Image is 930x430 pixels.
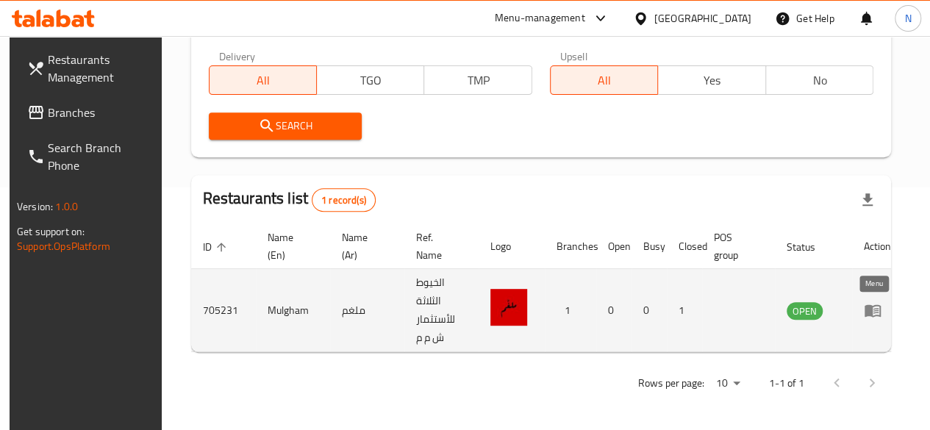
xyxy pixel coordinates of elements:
[15,130,165,183] a: Search Branch Phone
[904,10,911,26] span: N
[312,193,375,207] span: 1 record(s)
[632,224,667,269] th: Busy
[191,224,903,352] table: enhanced table
[596,269,632,352] td: 0
[203,187,376,212] h2: Restaurants list
[657,65,765,95] button: Yes
[221,117,350,135] span: Search
[769,374,804,393] p: 1-1 of 1
[209,112,362,140] button: Search
[17,197,53,216] span: Version:
[17,222,85,241] span: Get support on:
[256,269,330,352] td: Mulgham
[772,70,868,91] span: No
[48,51,153,86] span: Restaurants Management
[545,224,596,269] th: Branches
[545,269,596,352] td: 1
[632,269,667,352] td: 0
[664,70,759,91] span: Yes
[667,269,702,352] td: 1
[787,302,823,320] div: OPEN
[596,224,632,269] th: Open
[416,229,461,264] span: Ref. Name
[15,95,165,130] a: Branches
[787,238,834,256] span: Status
[765,65,873,95] button: No
[15,42,165,95] a: Restaurants Management
[191,269,256,352] td: 705231
[55,197,78,216] span: 1.0.0
[654,10,751,26] div: [GEOGRAPHIC_DATA]
[323,70,418,91] span: TGO
[850,182,885,218] div: Export file
[490,289,527,326] img: Mulgham
[714,229,757,264] span: POS group
[638,374,704,393] p: Rows per page:
[215,70,311,91] span: All
[479,224,545,269] th: Logo
[550,65,658,95] button: All
[203,238,231,256] span: ID
[667,224,702,269] th: Closed
[787,303,823,320] span: OPEN
[495,10,585,27] div: Menu-management
[404,269,479,352] td: الخيوط الثلاثة للأستثمار ش م م
[17,237,110,256] a: Support.OpsPlatform
[710,373,745,395] div: Rows per page:
[209,65,317,95] button: All
[430,70,526,91] span: TMP
[342,229,387,264] span: Name (Ar)
[219,51,256,61] label: Delivery
[268,229,312,264] span: Name (En)
[557,70,652,91] span: All
[312,188,376,212] div: Total records count
[560,51,587,61] label: Upsell
[48,104,153,121] span: Branches
[316,65,424,95] button: TGO
[48,139,153,174] span: Search Branch Phone
[423,65,532,95] button: TMP
[852,224,903,269] th: Action
[330,269,404,352] td: ملغم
